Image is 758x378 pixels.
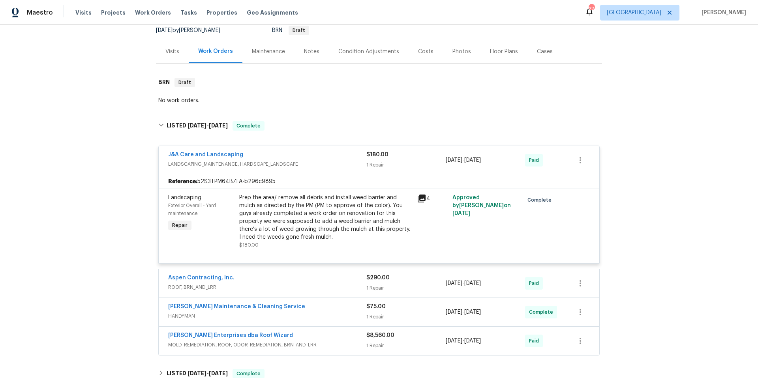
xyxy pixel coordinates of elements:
span: Visits [75,9,92,17]
span: HANDYMAN [168,312,366,320]
span: [DATE] [188,371,206,376]
div: by [PERSON_NAME] [156,26,230,35]
span: [DATE] [464,157,481,163]
a: Aspen Contracting, Inc. [168,275,235,281]
span: [DATE] [452,211,470,216]
div: 52S3TPM64BZFA-b296c9895 [159,174,599,189]
div: Maintenance [252,48,285,56]
div: Photos [452,48,471,56]
span: [DATE] [446,338,462,344]
span: Paid [529,337,542,345]
span: - [446,308,481,316]
span: ROOF, BRN_AND_LRR [168,283,366,291]
span: [DATE] [446,309,462,315]
span: [DATE] [464,309,481,315]
a: [PERSON_NAME] Maintenance & Cleaning Service [168,304,305,309]
div: 22 [589,5,594,13]
span: $8,560.00 [366,333,394,338]
h6: BRN [158,78,170,87]
span: Maestro [27,9,53,17]
span: [DATE] [446,157,462,163]
div: No work orders. [158,97,600,105]
div: Cases [537,48,553,56]
span: Work Orders [135,9,171,17]
a: [PERSON_NAME] Enterprises dba Roof Wizard [168,333,293,338]
span: MOLD_REMEDIATION, ROOF, ODOR_REMEDIATION, BRN_AND_LRR [168,341,366,349]
div: Costs [418,48,433,56]
div: 1 Repair [366,342,446,350]
span: BRN [272,28,309,33]
div: Prep the area/ remove all debris and install weed barrier and mulch as directed by the PM (PM to ... [239,194,412,241]
span: $75.00 [366,304,386,309]
span: [DATE] [464,281,481,286]
span: - [446,279,481,287]
div: 4 [417,194,448,203]
span: [DATE] [209,371,228,376]
span: - [188,123,228,128]
span: $290.00 [366,275,390,281]
div: Notes [304,48,319,56]
div: 1 Repair [366,161,446,169]
span: Approved by [PERSON_NAME] on [452,195,511,216]
span: Properties [206,9,237,17]
span: [DATE] [156,28,173,33]
div: Floor Plans [490,48,518,56]
span: Draft [175,79,194,86]
span: [DATE] [209,123,228,128]
span: Tasks [180,10,197,15]
div: Work Orders [198,47,233,55]
span: [DATE] [446,281,462,286]
div: Condition Adjustments [338,48,399,56]
span: Repair [169,221,191,229]
span: Geo Assignments [247,9,298,17]
span: Draft [289,28,308,33]
span: LANDSCAPING_MAINTENANCE, HARDSCAPE_LANDSCAPE [168,160,366,168]
span: Complete [233,370,264,378]
span: Paid [529,156,542,164]
div: 1 Repair [366,313,446,321]
span: Complete [527,196,555,204]
span: - [446,156,481,164]
span: Exterior Overall - Yard maintenance [168,203,216,216]
div: LISTED [DATE]-[DATE]Complete [156,113,602,138]
span: Complete [233,122,264,130]
span: - [188,371,228,376]
div: 1 Repair [366,284,446,292]
span: Projects [101,9,126,17]
span: [GEOGRAPHIC_DATA] [607,9,661,17]
h6: LISTED [167,121,228,131]
span: [DATE] [188,123,206,128]
b: Reference: [168,178,197,185]
span: [PERSON_NAME] [698,9,746,17]
div: BRN Draft [156,70,602,95]
span: - [446,337,481,345]
span: Complete [529,308,556,316]
span: [DATE] [464,338,481,344]
span: $180.00 [239,243,259,247]
a: J&A Care and Landscaping [168,152,243,157]
div: Visits [165,48,179,56]
span: Paid [529,279,542,287]
span: Landscaping [168,195,201,200]
span: $180.00 [366,152,388,157]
